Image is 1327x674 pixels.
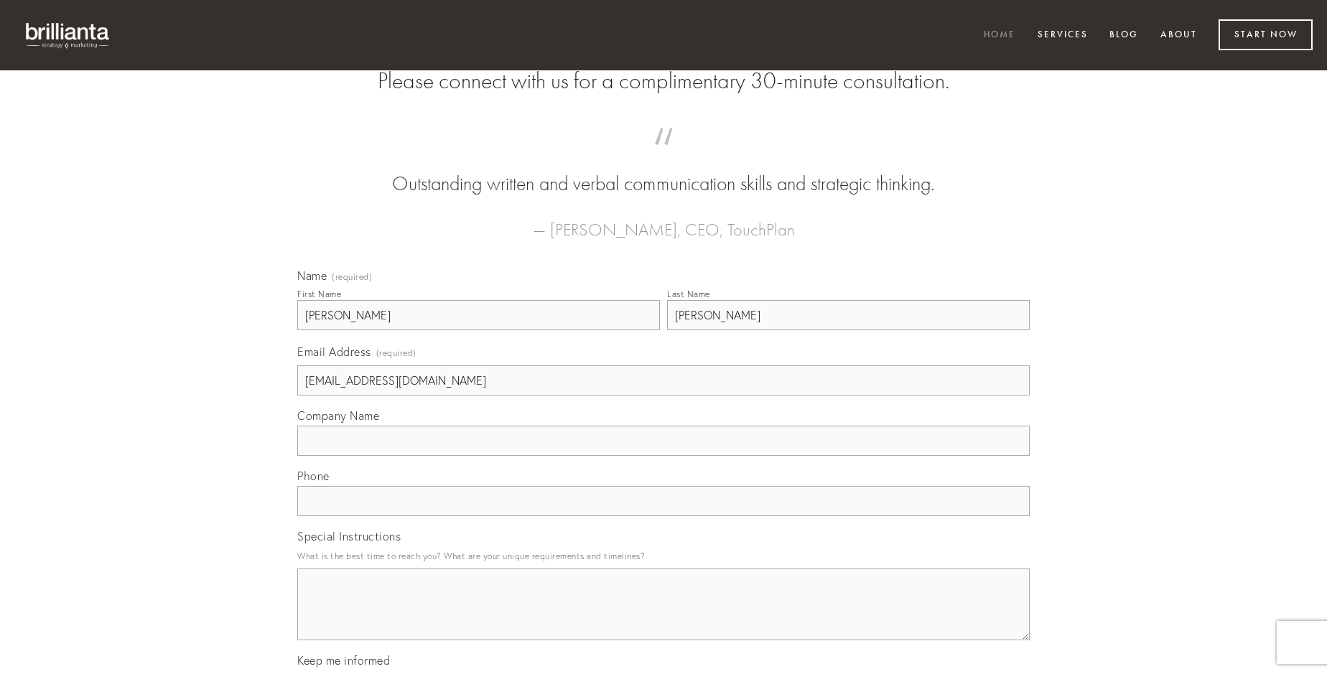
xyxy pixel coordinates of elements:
[1028,24,1097,47] a: Services
[376,343,416,362] span: (required)
[1100,24,1147,47] a: Blog
[297,546,1030,566] p: What is the best time to reach you? What are your unique requirements and timelines?
[297,653,390,668] span: Keep me informed
[297,289,341,299] div: First Name
[297,345,371,359] span: Email Address
[320,142,1007,170] span: “
[297,469,330,483] span: Phone
[297,67,1030,95] h2: Please connect with us for a complimentary 30-minute consultation.
[1219,19,1313,50] a: Start Now
[1151,24,1206,47] a: About
[14,14,122,56] img: brillianta - research, strategy, marketing
[320,198,1007,244] figcaption: — [PERSON_NAME], CEO, TouchPlan
[297,529,401,543] span: Special Instructions
[297,408,379,423] span: Company Name
[974,24,1025,47] a: Home
[667,289,710,299] div: Last Name
[332,273,372,281] span: (required)
[297,268,327,283] span: Name
[320,142,1007,198] blockquote: Outstanding written and verbal communication skills and strategic thinking.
